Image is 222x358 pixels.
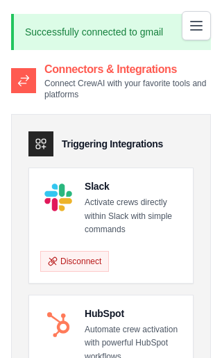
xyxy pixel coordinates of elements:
[85,179,182,193] h4: Slack
[44,78,211,100] p: Connect CrewAI with your favorite tools and platforms
[182,11,211,40] button: Toggle navigation
[44,61,211,78] h2: Connectors & Integrations
[40,251,109,272] button: Disconnect
[44,184,72,211] img: Slack Logo
[62,137,163,151] h3: Triggering Integrations
[85,307,182,320] h4: HubSpot
[153,291,222,358] iframe: Chat Widget
[44,311,72,339] img: HubSpot Logo
[85,196,182,237] p: Activate crews directly within Slack with simple commands
[11,14,211,50] p: Successfully connected to gmail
